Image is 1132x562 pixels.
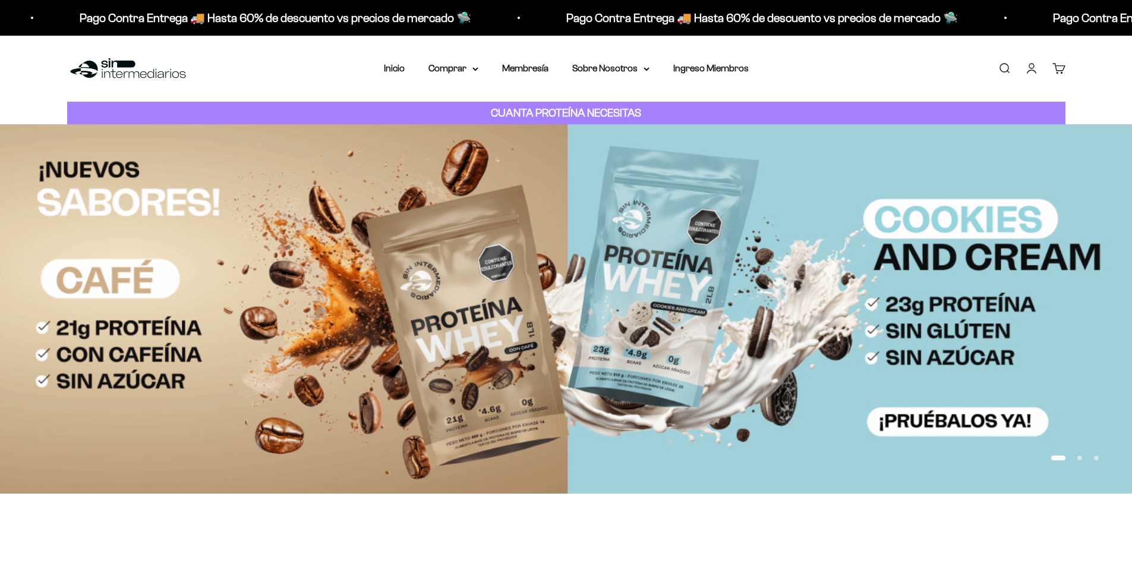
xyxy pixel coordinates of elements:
[566,8,958,27] p: Pago Contra Entrega 🚚 Hasta 60% de descuento vs precios de mercado 🛸
[572,61,649,76] summary: Sobre Nosotros
[428,61,478,76] summary: Comprar
[673,63,749,73] a: Ingreso Miembros
[491,106,641,119] strong: CUANTA PROTEÍNA NECESITAS
[502,63,548,73] a: Membresía
[80,8,471,27] p: Pago Contra Entrega 🚚 Hasta 60% de descuento vs precios de mercado 🛸
[384,63,405,73] a: Inicio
